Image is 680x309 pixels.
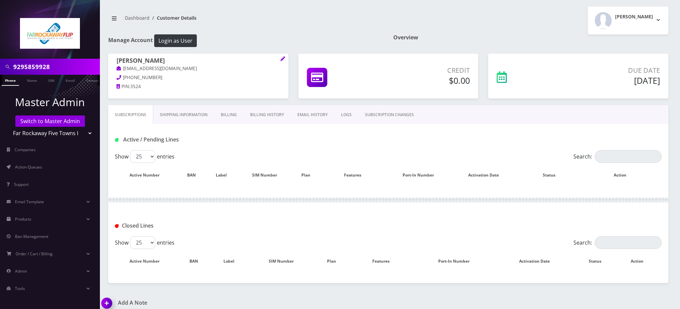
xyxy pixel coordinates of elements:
a: Login as User [153,36,197,44]
a: Shipping Information [153,105,214,124]
th: Status [520,166,585,185]
label: Show entries [115,150,174,163]
a: Name [24,75,40,85]
img: Far Rockaway Five Towns Flip [20,18,80,49]
span: Admin [15,268,27,274]
p: Due Date [554,65,660,75]
th: SIM Number [241,166,295,185]
span: Support [14,182,29,187]
img: Active / Pending Lines [115,138,119,142]
p: Credit [379,65,470,75]
th: SIM Number [251,252,318,271]
a: SIM [45,75,58,85]
span: Order / Cart / Billing [16,251,53,257]
button: [PERSON_NAME] [588,7,668,34]
input: Search: [595,150,662,163]
th: Status [578,252,619,271]
span: Ban Management [15,234,48,239]
h1: Manage Account [108,34,383,47]
a: Billing History [243,105,291,124]
th: Activation Date [498,252,578,271]
th: Plan [296,166,323,185]
select: Showentries [130,236,155,249]
th: Activation Date [455,166,519,185]
h5: [DATE] [554,75,660,85]
a: Subscriptions [108,105,153,124]
label: Search: [573,150,662,163]
a: LOGS [334,105,358,124]
a: Billing [214,105,243,124]
h5: $0.00 [379,75,470,85]
span: Email Template [15,199,44,205]
span: [PHONE_NUMBER] [123,74,162,80]
a: EMAIL HISTORY [291,105,334,124]
th: Label [214,252,250,271]
button: Login as User [154,34,197,47]
span: 3524 [130,83,141,89]
select: Showentries [130,150,155,163]
h2: [PERSON_NAME] [615,14,653,20]
input: Search in Company [13,60,98,73]
th: Plan [318,252,351,271]
span: Tools [15,286,25,291]
th: Action [620,252,661,271]
a: SUBSCRIPTION CHANGES [358,105,421,124]
a: Email [62,75,78,85]
h1: Overview [393,34,668,41]
th: Features [352,252,416,271]
th: Features [324,166,388,185]
label: Search: [573,236,662,249]
h1: Active / Pending Lines [115,136,290,143]
a: [EMAIL_ADDRESS][DOMAIN_NAME] [117,65,197,72]
nav: breadcrumb [108,11,383,30]
a: Phone [2,75,19,86]
th: Active Number [116,252,180,271]
th: Action [585,166,661,185]
span: Products [15,216,31,222]
a: PIN: [117,83,130,90]
a: Switch to Master Admin [15,115,85,127]
a: Dashboard [125,15,150,21]
a: Add A Note [102,300,383,306]
th: Port-In Number [389,166,454,185]
li: Customer Details [150,14,196,21]
img: Closed Lines [115,224,119,228]
a: Company [83,75,105,85]
th: Label [209,166,240,185]
h1: Closed Lines [115,223,290,229]
th: BAN [181,252,213,271]
th: Port-In Number [417,252,498,271]
th: BAN [181,166,208,185]
h1: [PERSON_NAME] [117,57,280,65]
input: Search: [595,236,662,249]
span: Action Queues [15,164,42,170]
span: Companies [15,147,36,152]
th: Active Number [116,166,180,185]
label: Show entries [115,236,174,249]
